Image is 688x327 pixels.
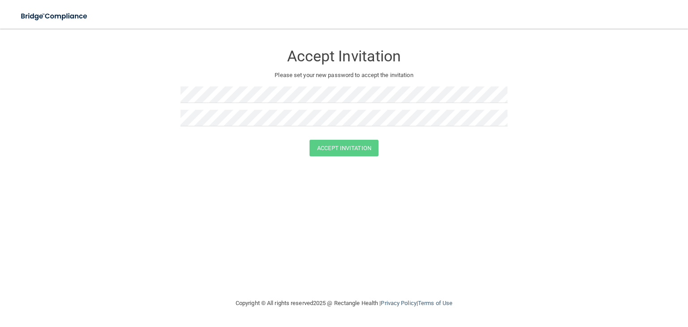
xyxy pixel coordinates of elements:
[181,289,507,318] div: Copyright © All rights reserved 2025 @ Rectangle Health | |
[418,300,452,306] a: Terms of Use
[310,140,378,156] button: Accept Invitation
[533,268,677,304] iframe: Drift Widget Chat Controller
[187,70,501,81] p: Please set your new password to accept the invitation
[181,48,507,65] h3: Accept Invitation
[13,7,96,26] img: bridge_compliance_login_screen.278c3ca4.svg
[381,300,416,306] a: Privacy Policy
